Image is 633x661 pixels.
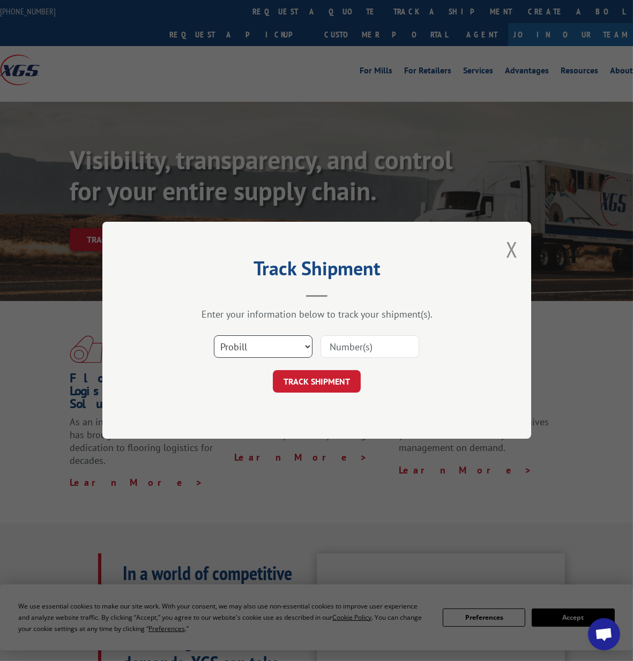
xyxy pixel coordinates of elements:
div: Enter your information below to track your shipment(s). [156,309,478,321]
h2: Track Shipment [156,261,478,281]
button: TRACK SHIPMENT [273,371,361,393]
input: Number(s) [321,336,419,358]
div: Open chat [588,618,620,650]
button: Close modal [506,235,518,264]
